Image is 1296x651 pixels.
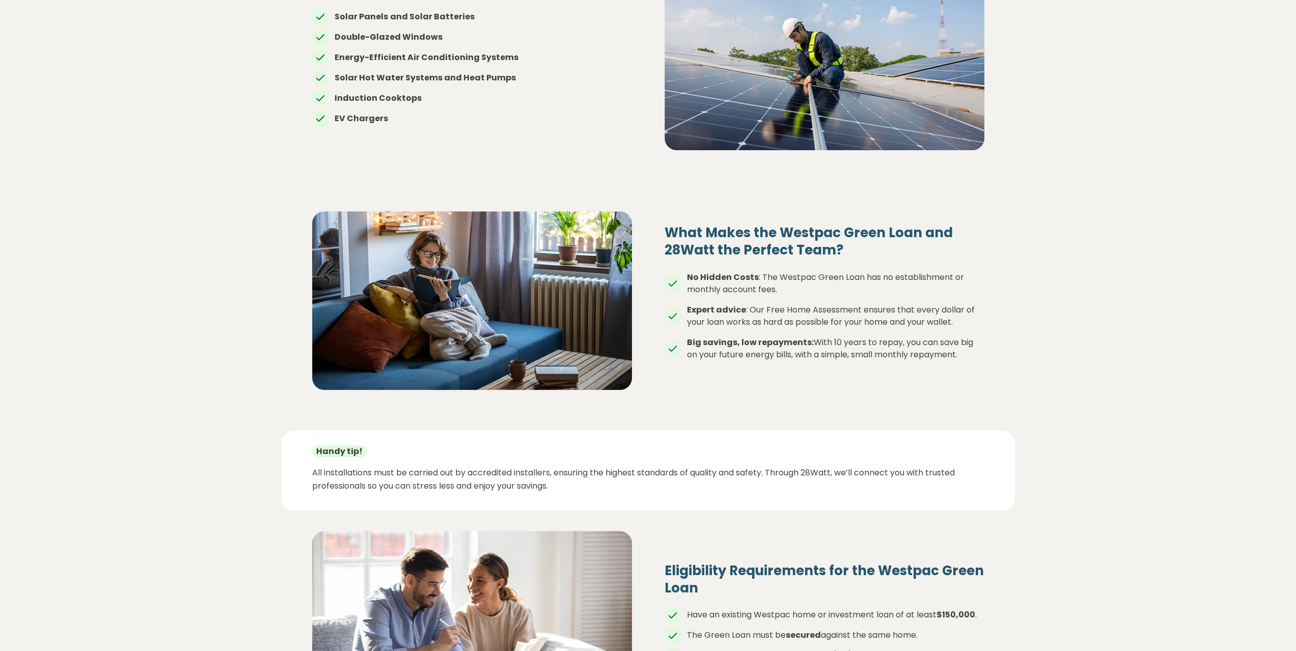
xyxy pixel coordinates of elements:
strong: Energy-Efficient Air Conditioning Systems [335,51,518,63]
strong: secured [786,629,821,641]
h4: Eligibility Requirements for the Westpac Green Loan [665,562,984,597]
strong: $150,000 [936,609,975,620]
li: Have an existing Westpac home or investment loan of at least . [665,609,984,621]
strong: Induction Cooktops [335,92,422,104]
li: : Our Free Home Assessment ensures that every dollar of your loan works as hard as possible for y... [665,304,984,328]
strong: Solar Panels [335,11,388,22]
li: The Green Loan must be against the same home. [665,629,984,641]
li: : The Westpac Green Loan has no establishment or monthly account fees. [665,271,984,296]
p: All installations must be carried out by accredited installers, ensuring the highest standards of... [312,466,984,492]
strong: Double-Glazed Windows [335,31,443,43]
strong: Expert advice [687,304,746,316]
li: With 10 years to repay, you can save big on your future energy bills, with a simple, small monthl... [665,336,984,361]
strong: Big savings, low repayments: [687,336,814,348]
h4: What Makes the Westpac Green Loan and 28Watt the Perfect Team? [665,224,984,259]
strong: Handy tip! [312,445,367,457]
strong: No Hidden Costs [687,271,759,283]
strong: Solar Hot Water Systems and Heat Pumps [335,72,516,83]
strong: EV Chargers [335,112,388,124]
strong: and Solar Batteries [390,11,475,22]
